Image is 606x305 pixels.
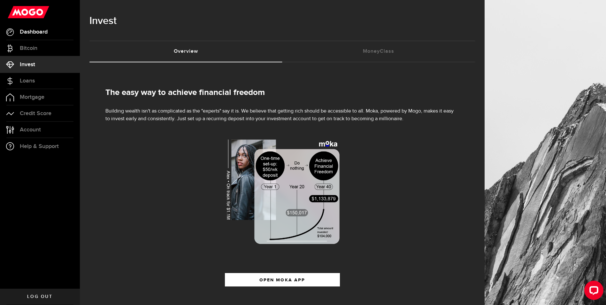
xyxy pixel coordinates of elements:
button: OPEN MOKA APP [225,273,340,286]
span: Dashboard [20,29,48,35]
h1: Invest [89,13,475,29]
span: Log out [27,294,52,299]
img: wealth-overview-moka-image [225,139,340,244]
p: Building wealth isn't as complicated as the "experts" say it is. We believe that getting rich sho... [105,107,459,123]
span: OPEN MOKA APP [259,278,305,282]
span: Invest [20,62,35,67]
a: Overview [89,41,282,62]
a: MoneyClass [282,41,475,62]
ul: Tabs Navigation [89,41,475,62]
span: Loans [20,78,35,84]
h2: The easy way to achieve financial freedom [105,88,459,98]
span: Mortgage [20,94,44,100]
span: Credit Score [20,111,51,116]
iframe: LiveChat chat widget [579,278,606,305]
span: Help & Support [20,144,59,149]
span: Account [20,127,41,133]
span: Bitcoin [20,45,37,51]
